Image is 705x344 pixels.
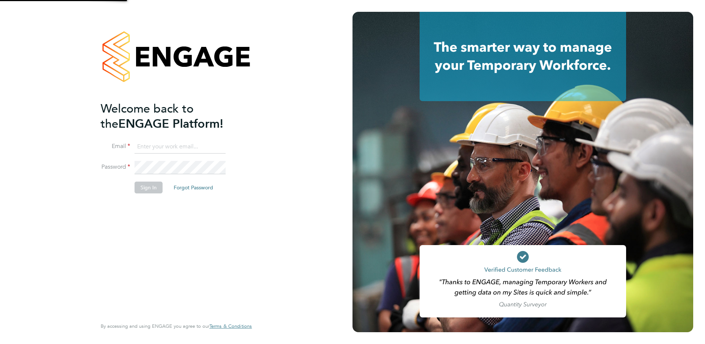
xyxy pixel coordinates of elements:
[101,142,130,150] label: Email
[101,101,244,131] h2: ENGAGE Platform!
[135,140,226,154] input: Enter your work email...
[168,182,219,193] button: Forgot Password
[209,323,252,329] a: Terms & Conditions
[135,182,163,193] button: Sign In
[101,323,252,329] span: By accessing and using ENGAGE you agree to our
[101,102,194,131] span: Welcome back to the
[101,163,130,171] label: Password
